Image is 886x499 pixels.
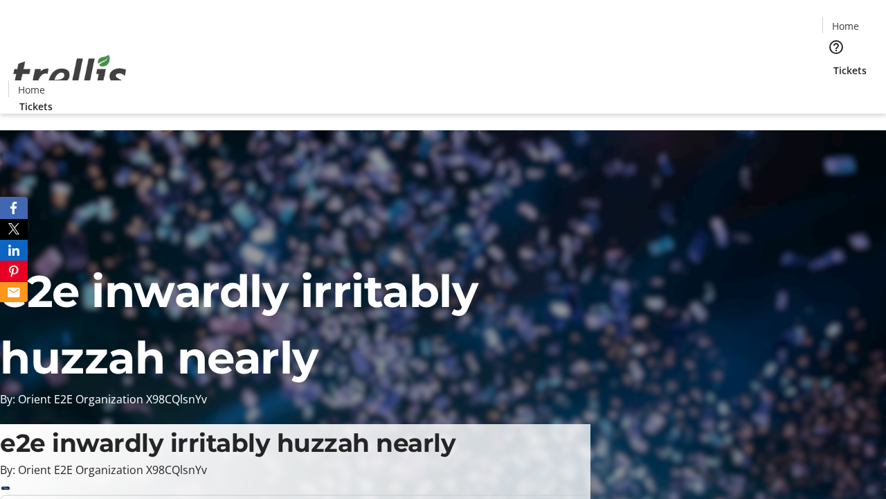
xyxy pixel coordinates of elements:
span: Home [18,82,45,97]
button: Help [822,33,850,61]
button: Cart [822,78,850,105]
span: Home [832,19,859,33]
img: Orient E2E Organization X98CQlsnYv's Logo [8,40,132,109]
a: Tickets [8,99,64,114]
span: Tickets [19,99,53,114]
a: Tickets [822,63,878,78]
a: Home [9,82,53,97]
a: Home [823,19,867,33]
span: Tickets [833,63,867,78]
